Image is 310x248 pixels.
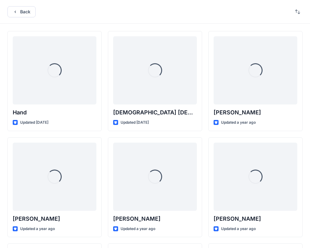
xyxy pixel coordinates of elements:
p: Updated a year ago [221,226,256,232]
p: [PERSON_NAME] [13,215,96,223]
p: Updated a year ago [221,119,256,126]
p: Updated [DATE] [20,119,48,126]
p: [PERSON_NAME] [214,108,297,117]
p: [DEMOGRAPHIC_DATA] [DEMOGRAPHIC_DATA] [113,108,197,117]
p: Hand [13,108,96,117]
p: Updated a year ago [20,226,55,232]
p: Updated a year ago [121,226,155,232]
p: [PERSON_NAME] [214,215,297,223]
p: Updated [DATE] [121,119,149,126]
p: [PERSON_NAME] [113,215,197,223]
button: Back [7,6,36,17]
